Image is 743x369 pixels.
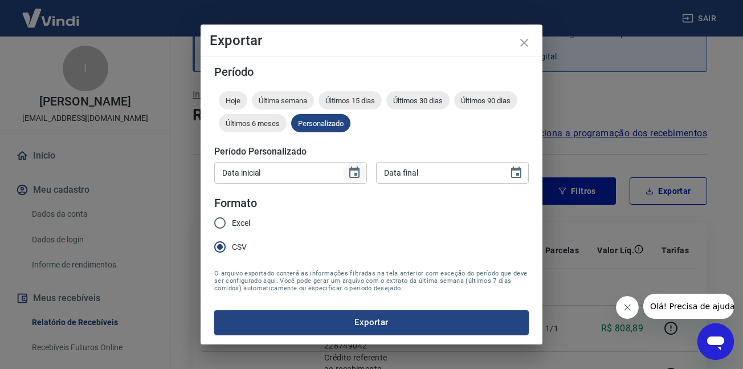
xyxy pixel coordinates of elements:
[232,241,247,253] span: CSV
[376,162,500,183] input: DD/MM/YYYY
[219,91,247,110] div: Hoje
[511,29,538,56] button: close
[214,270,529,292] span: O arquivo exportado conterá as informações filtradas na tela anterior com exceção do período que ...
[214,66,529,78] h5: Período
[386,96,450,105] span: Últimos 30 dias
[697,323,734,360] iframe: Botão para abrir a janela de mensagens
[214,162,338,183] input: DD/MM/YYYY
[219,119,287,128] span: Últimos 6 meses
[319,91,382,110] div: Últimos 15 dias
[219,96,247,105] span: Hoje
[386,91,450,110] div: Últimos 30 dias
[616,296,639,319] iframe: Fechar mensagem
[214,310,529,334] button: Exportar
[214,146,529,157] h5: Período Personalizado
[232,217,250,229] span: Excel
[214,195,257,212] legend: Formato
[291,114,350,132] div: Personalizado
[252,91,314,110] div: Última semana
[505,161,528,184] button: Choose date
[291,119,350,128] span: Personalizado
[454,96,517,105] span: Últimos 90 dias
[252,96,314,105] span: Última semana
[643,294,734,319] iframe: Mensagem da empresa
[210,34,533,47] h4: Exportar
[343,161,366,184] button: Choose date
[454,91,517,110] div: Últimos 90 dias
[219,114,287,132] div: Últimos 6 meses
[7,8,96,17] span: Olá! Precisa de ajuda?
[319,96,382,105] span: Últimos 15 dias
